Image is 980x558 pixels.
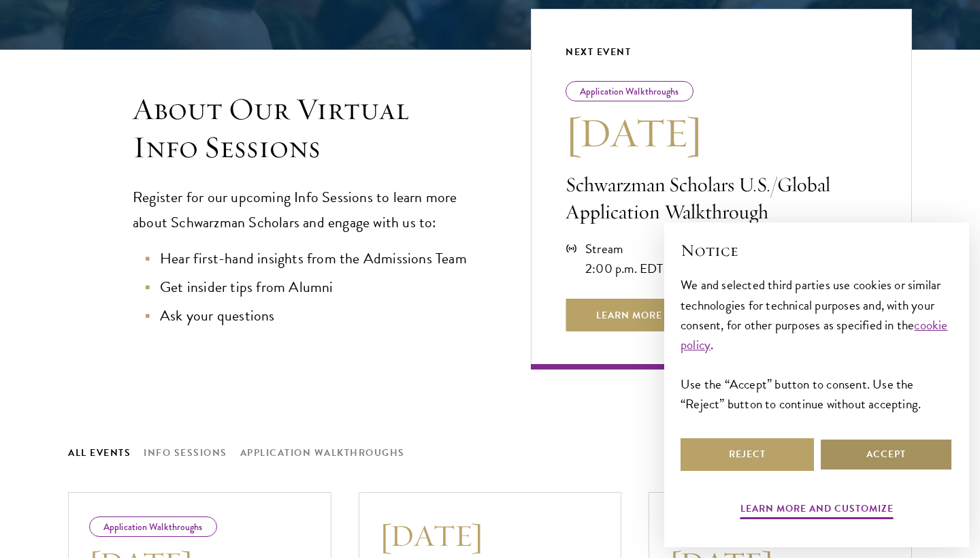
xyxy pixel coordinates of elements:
[681,315,948,355] a: cookie policy
[740,500,894,521] button: Learn more and customize
[681,275,953,413] div: We and selected third parties use cookies or similar technologies for technical purposes and, wit...
[531,9,912,370] a: Next Event Application Walkthroughs [DATE] Schwarzman Scholars U.S./Global Application Walkthroug...
[89,516,217,537] div: Application Walkthroughs
[566,299,693,331] span: Learn More
[585,259,664,278] div: 2:00 p.m. EDT
[566,44,877,61] div: Next Event
[146,275,476,300] li: Get insider tips from Alumni
[146,246,476,272] li: Hear first-hand insights from the Admissions Team
[585,239,664,259] div: Stream
[819,438,953,471] button: Accept
[144,444,227,461] button: Info Sessions
[146,303,476,329] li: Ask your questions
[566,81,693,101] div: Application Walkthroughs
[566,171,877,225] p: Schwarzman Scholars U.S./Global Application Walkthrough
[240,444,405,461] button: Application Walkthroughs
[380,516,601,555] h3: [DATE]
[681,438,814,471] button: Reject
[566,108,877,157] h3: [DATE]
[133,185,476,235] p: Register for our upcoming Info Sessions to learn more about Schwarzman Scholars and engage with u...
[681,239,953,262] h2: Notice
[133,91,476,167] h3: About Our Virtual Info Sessions
[68,444,131,461] button: All Events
